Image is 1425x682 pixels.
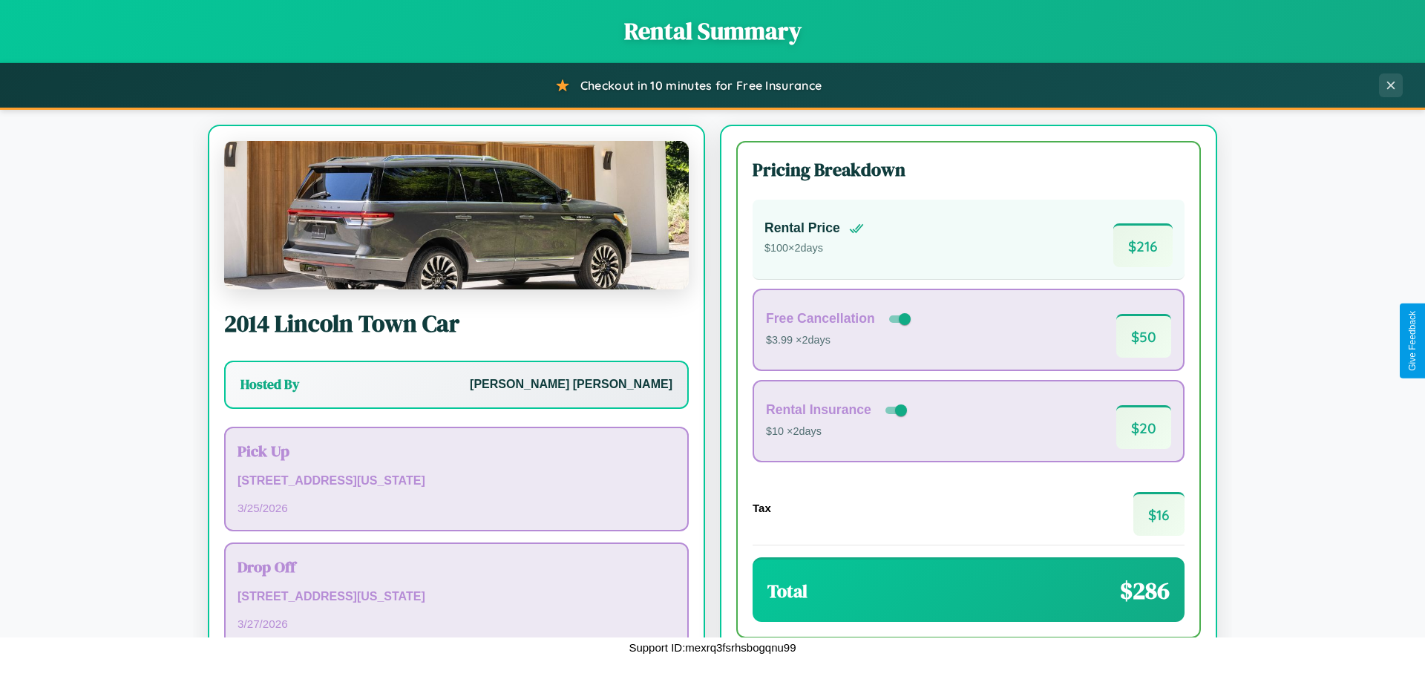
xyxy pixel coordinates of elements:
span: $ 50 [1116,314,1171,358]
h4: Rental Insurance [766,402,871,418]
h4: Free Cancellation [766,311,875,327]
h4: Tax [753,502,771,514]
p: $10 × 2 days [766,422,910,442]
p: 3 / 27 / 2026 [237,614,675,634]
p: Support ID: mexrq3fsrhsbogqnu99 [629,637,796,658]
h3: Total [767,579,807,603]
h2: 2014 Lincoln Town Car [224,307,689,340]
img: Lincoln Town Car [224,141,689,289]
p: $ 100 × 2 days [764,239,864,258]
h3: Pricing Breakdown [753,157,1185,182]
span: $ 286 [1120,574,1170,607]
span: $ 20 [1116,405,1171,449]
span: $ 16 [1133,492,1185,536]
span: $ 216 [1113,223,1173,267]
p: [PERSON_NAME] [PERSON_NAME] [470,374,672,396]
h3: Drop Off [237,556,675,577]
h3: Hosted By [240,376,299,393]
p: 3 / 25 / 2026 [237,498,675,518]
p: [STREET_ADDRESS][US_STATE] [237,470,675,492]
h3: Pick Up [237,440,675,462]
h4: Rental Price [764,220,840,236]
div: Give Feedback [1407,311,1418,371]
p: $3.99 × 2 days [766,331,914,350]
span: Checkout in 10 minutes for Free Insurance [580,78,822,93]
h1: Rental Summary [15,15,1410,47]
p: [STREET_ADDRESS][US_STATE] [237,586,675,608]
